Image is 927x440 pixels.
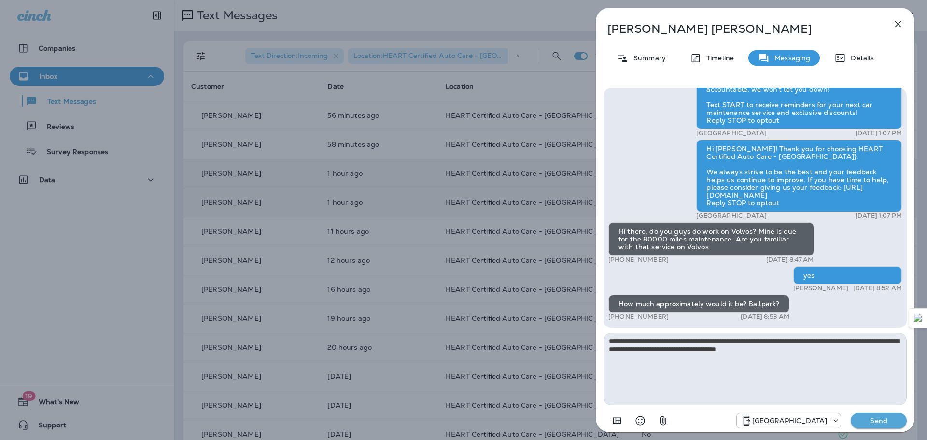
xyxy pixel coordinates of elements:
[737,415,841,426] div: +1 (847) 262-3704
[793,284,848,292] p: [PERSON_NAME]
[607,22,871,36] p: [PERSON_NAME] [PERSON_NAME]
[846,54,874,62] p: Details
[608,295,789,313] div: How much approximately would it be? Ballpark?
[741,313,789,321] p: [DATE] 8:53 AM
[752,417,827,425] p: [GEOGRAPHIC_DATA]
[607,411,627,430] button: Add in a premade template
[702,54,734,62] p: Timeline
[793,266,902,284] div: yes
[853,284,902,292] p: [DATE] 8:52 AM
[766,256,814,264] p: [DATE] 8:47 AM
[914,314,923,323] img: Detect Auto
[696,129,766,137] p: [GEOGRAPHIC_DATA]
[608,222,814,256] div: Hi there, do you guys do work on Volvos? Mine is due for the 80000 miles maintenance. Are you fam...
[696,212,766,220] p: [GEOGRAPHIC_DATA]
[629,54,666,62] p: Summary
[856,212,902,220] p: [DATE] 1:07 PM
[770,54,810,62] p: Messaging
[858,416,899,425] p: Send
[608,313,669,321] p: [PHONE_NUMBER]
[696,49,902,129] div: Hi [PERSON_NAME]! Thank you so much for choosing HEART Certified Auto Care - [GEOGRAPHIC_DATA]. W...
[696,140,902,212] div: Hi [PERSON_NAME]! Thank you for choosing HEART Certified Auto Care - [GEOGRAPHIC_DATA]}. We alway...
[856,129,902,137] p: [DATE] 1:07 PM
[851,413,907,428] button: Send
[608,256,669,264] p: [PHONE_NUMBER]
[631,411,650,430] button: Select an emoji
